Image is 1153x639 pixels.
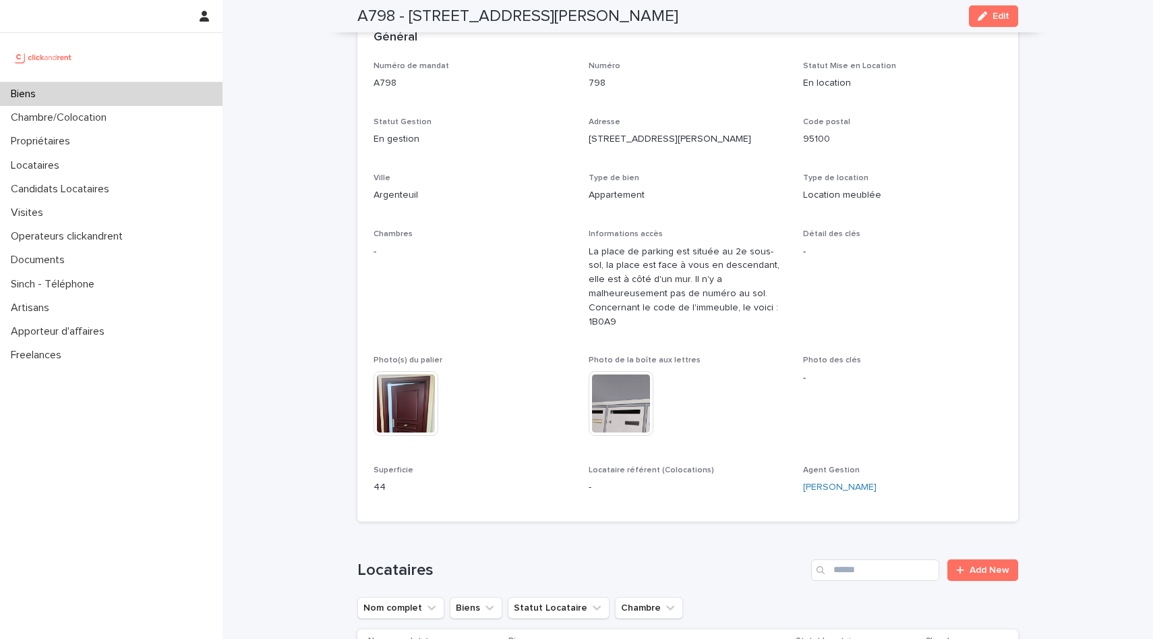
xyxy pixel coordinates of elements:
[374,30,417,45] h2: Général
[589,356,701,364] span: Photo de la boîte aux lettres
[993,11,1009,21] span: Edit
[803,230,860,238] span: Détail des clés
[11,44,76,71] img: UCB0brd3T0yccxBKYDjQ
[5,230,134,243] p: Operateurs clickandrent
[374,230,413,238] span: Chambres
[803,356,861,364] span: Photo des clés
[374,76,572,90] p: A798
[5,88,47,101] p: Biens
[803,132,1002,146] p: 95100
[803,466,860,474] span: Agent Gestion
[803,245,1002,259] p: -
[374,62,449,70] span: Numéro de mandat
[357,7,678,26] h2: A798 - [STREET_ADDRESS][PERSON_NAME]
[5,183,120,196] p: Candidats Locataires
[5,111,117,124] p: Chambre/Colocation
[589,188,788,202] p: Appartement
[947,559,1018,581] a: Add New
[5,302,60,314] p: Artisans
[357,597,444,619] button: Nom complet
[615,597,683,619] button: Chambre
[589,480,788,495] p: -
[803,118,850,126] span: Code postal
[374,480,572,495] p: 44
[589,118,620,126] span: Adresse
[374,188,572,202] p: Argenteuil
[589,245,788,329] p: La place de parking est située au 2e sous-sol, la place est face à vous en descendant, elle est à...
[374,356,442,364] span: Photo(s) du palier
[5,206,54,219] p: Visites
[589,62,620,70] span: Numéro
[589,466,714,474] span: Locataire référent (Colocations)
[811,559,939,581] input: Search
[374,245,572,259] p: -
[589,230,663,238] span: Informations accès
[5,278,105,291] p: Sinch - Téléphone
[357,561,806,580] h1: Locataires
[589,174,639,182] span: Type de bien
[589,76,788,90] p: 798
[803,76,1002,90] p: En location
[589,132,788,146] p: [STREET_ADDRESS][PERSON_NAME]
[450,597,502,619] button: Biens
[803,174,868,182] span: Type de location
[970,565,1009,575] span: Add New
[803,188,1002,202] p: Location meublée
[374,132,572,146] p: En gestion
[508,597,610,619] button: Statut Locataire
[5,254,76,267] p: Documents
[5,159,70,172] p: Locataires
[803,62,896,70] span: Statut Mise en Location
[803,480,877,495] a: [PERSON_NAME]
[969,5,1018,27] button: Edit
[374,466,413,474] span: Superficie
[5,349,72,362] p: Freelances
[803,371,1002,385] p: -
[374,118,432,126] span: Statut Gestion
[374,174,390,182] span: Ville
[5,325,115,338] p: Apporteur d'affaires
[5,135,81,148] p: Propriétaires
